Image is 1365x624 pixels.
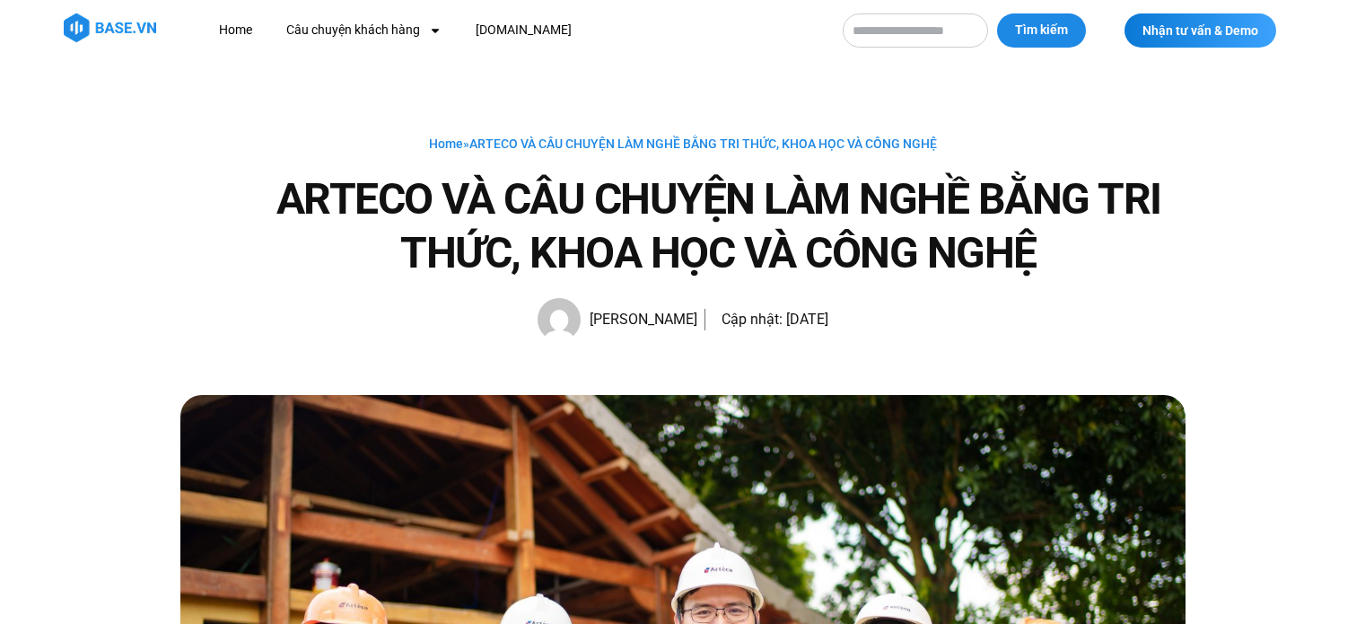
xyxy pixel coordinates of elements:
[1142,24,1258,37] span: Nhận tư vấn & Demo
[206,13,825,47] nav: Menu
[273,13,455,47] a: Câu chuyện khách hàng
[429,136,463,151] a: Home
[1124,13,1276,48] a: Nhận tư vấn & Demo
[206,13,266,47] a: Home
[581,307,697,332] span: [PERSON_NAME]
[786,311,828,328] time: [DATE]
[538,298,581,341] img: Picture of Hạnh Hoàng
[1015,22,1068,40] span: Tìm kiếm
[469,136,937,151] span: ARTECO VÀ CÂU CHUYỆN LÀM NGHỀ BẰNG TRI THỨC, KHOA HỌC VÀ CÔNG NGHỆ
[538,298,697,341] a: Picture of Hạnh Hoàng [PERSON_NAME]
[722,311,783,328] span: Cập nhật:
[252,172,1186,280] h1: ARTECO VÀ CÂU CHUYỆN LÀM NGHỀ BẰNG TRI THỨC, KHOA HỌC VÀ CÔNG NGHỆ
[462,13,585,47] a: [DOMAIN_NAME]
[429,136,937,151] span: »
[997,13,1086,48] button: Tìm kiếm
